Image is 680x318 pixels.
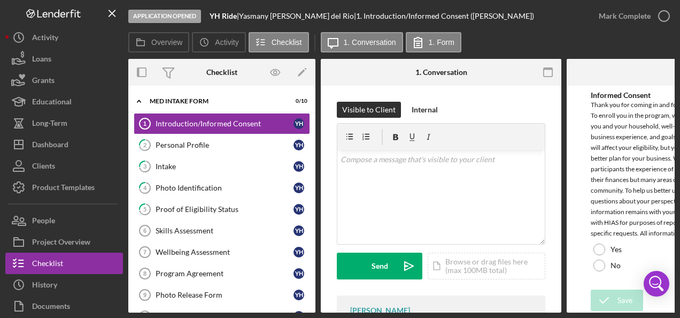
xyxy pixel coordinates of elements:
div: Y H [293,247,304,258]
a: 9Photo Release FormYH [134,284,310,306]
div: Photo Release Form [156,291,293,299]
div: Loans [32,48,51,72]
tspan: 8 [143,270,146,277]
button: Documents [5,296,123,317]
a: 7Wellbeing AssessmentYH [134,241,310,263]
div: Open Intercom Messenger [644,271,669,297]
label: 1. Conversation [344,38,396,47]
a: 3IntakeYH [134,156,310,177]
a: People [5,210,123,231]
div: Y H [293,268,304,279]
button: Loans [5,48,123,70]
div: Y H [293,290,304,300]
label: Checklist [272,38,302,47]
div: 1. Introduction/Informed Consent ([PERSON_NAME]) [356,12,534,20]
button: Visible to Client [337,102,401,118]
tspan: 5 [143,206,146,213]
tspan: 2 [143,141,146,148]
button: Activity [192,32,245,52]
a: 4Photo IdentificationYH [134,177,310,199]
b: YH Ride [210,11,237,20]
a: 2Personal ProfileYH [134,134,310,156]
button: Checklist [249,32,309,52]
div: Application Opened [128,10,201,23]
div: Visible to Client [342,102,396,118]
button: Educational [5,91,123,112]
div: Y H [293,183,304,193]
button: Clients [5,155,123,177]
div: Y H [293,140,304,150]
div: Y H [293,225,304,236]
tspan: 1 [143,120,146,127]
label: Yes [611,245,622,254]
div: Clients [32,155,55,179]
button: Overview [128,32,189,52]
button: Project Overview [5,231,123,253]
div: Checklist [32,253,63,277]
button: Mark Complete [588,5,675,27]
div: Y H [293,118,304,129]
button: 1. Form [406,32,461,52]
a: 1Introduction/Informed ConsentYH [134,113,310,134]
a: 6Skills AssessmentYH [134,220,310,241]
tspan: 6 [143,228,146,234]
button: Checklist [5,253,123,274]
div: Skills Assessment [156,226,293,235]
div: Intake [156,162,293,171]
tspan: 4 [143,184,147,191]
div: 0 / 10 [288,98,307,104]
div: Send [372,253,388,279]
a: 8Program AgreementYH [134,263,310,284]
label: 1. Form [429,38,454,47]
button: Grants [5,70,123,91]
div: Educational [32,91,72,115]
label: Activity [215,38,238,47]
div: Save [617,290,632,311]
button: Long-Term [5,112,123,134]
div: Internal [412,102,438,118]
button: Send [337,253,422,279]
div: Yasmany [PERSON_NAME] del Rio | [239,12,356,20]
div: Project Overview [32,231,90,255]
button: Activity [5,27,123,48]
button: Dashboard [5,134,123,155]
button: 1. Conversation [321,32,403,52]
div: Photo Identification [156,184,293,192]
button: History [5,274,123,296]
div: Proof of Eligibility Status [156,205,293,214]
div: Y H [293,204,304,215]
button: Product Templates [5,177,123,198]
div: Product Templates [32,177,95,201]
div: Introduction/Informed Consent [156,119,293,128]
tspan: 9 [143,292,146,298]
div: 1. Conversation [415,68,467,77]
div: Checklist [206,68,237,77]
div: Y H [293,161,304,172]
label: Overview [151,38,182,47]
label: No [611,261,621,270]
div: [PERSON_NAME] [350,306,410,315]
div: Personal Profile [156,141,293,149]
tspan: 3 [143,163,146,170]
div: Grants [32,70,55,94]
div: Mark Complete [599,5,651,27]
div: People [32,210,55,234]
button: Save [591,290,643,311]
div: Long-Term [32,112,67,137]
div: Wellbeing Assessment [156,248,293,256]
div: MED Intake Form [150,98,281,104]
div: Dashboard [32,134,68,158]
div: | [210,12,239,20]
a: 5Proof of Eligibility StatusYH [134,199,310,220]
